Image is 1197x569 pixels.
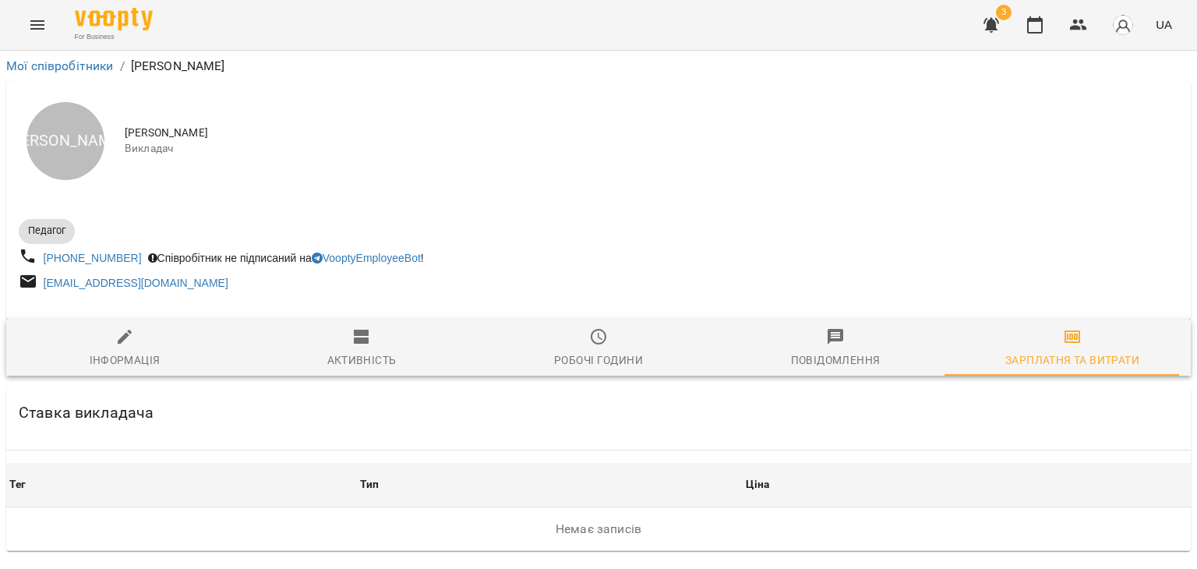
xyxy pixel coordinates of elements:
div: Повідомлення [791,351,881,369]
img: avatar_s.png [1112,14,1134,36]
span: Педагог [19,224,75,238]
a: VooptyEmployeeBot [312,252,421,264]
th: Ціна [743,463,1191,507]
span: Викладач [125,141,1178,157]
p: [PERSON_NAME] [131,57,225,76]
span: UA [1156,16,1172,33]
span: For Business [75,32,153,42]
div: Зарплатня та Витрати [1005,351,1139,369]
button: UA [1149,10,1178,39]
div: Співробітник не підписаний на ! [145,247,427,269]
p: Немає записів [9,520,1188,539]
li: / [120,57,125,76]
span: 3 [996,5,1012,20]
div: Інформація [90,351,161,369]
div: Робочі години [554,351,643,369]
span: [PERSON_NAME] [125,125,1178,141]
div: [PERSON_NAME] [26,102,104,180]
a: [PHONE_NUMBER] [44,252,142,264]
th: Тип [357,463,743,507]
a: Мої співробітники [6,58,114,73]
nav: breadcrumb [6,57,1191,76]
img: Voopty Logo [75,8,153,30]
th: Тег [6,463,357,507]
button: Menu [19,6,56,44]
h6: Ставка викладача [19,401,154,425]
div: Активність [327,351,397,369]
a: [EMAIL_ADDRESS][DOMAIN_NAME] [44,277,228,289]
